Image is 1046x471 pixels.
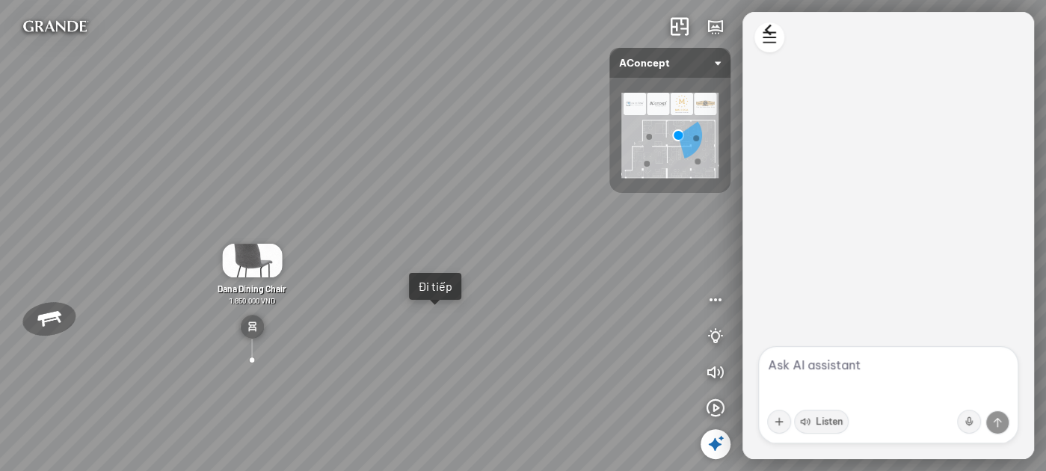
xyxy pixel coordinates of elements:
[794,410,849,434] button: Listen
[621,93,719,178] img: AConcept_CTMHTJT2R6E4.png
[12,12,98,42] img: logo
[218,283,286,294] span: Dana Dining Chair
[240,315,264,339] img: type_chair_EH76Y3RXHCN6.svg
[229,296,275,305] span: 1.850.000 VND
[619,48,721,78] span: AConcept
[222,244,282,277] img: Gh___n_Dana_7A6XRUHMPY6G.gif
[418,279,452,294] div: Đi tiếp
